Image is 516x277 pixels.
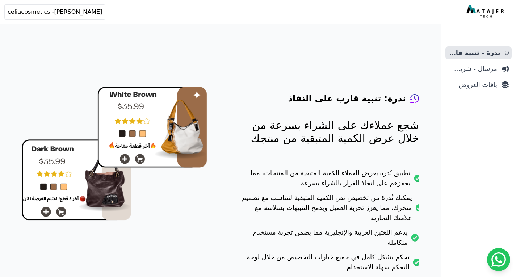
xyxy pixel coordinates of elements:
p: شجع عملاءك على الشراء بسرعة من خلال عرض الكمية المتبقية من منتجك [236,119,419,145]
li: يمكنك نُدرة من تخصيص نص الكمية المتبقية لتتناسب مع تصميم متجرك، مما يعزز تجربة العميل ويدمج التنب... [236,193,419,227]
span: مرسال - شريط دعاية [448,64,497,74]
h4: ندرة: تنبية قارب علي النفاذ [288,93,406,104]
li: تطبيق نُدرة يعرض للعملاء الكمية المتبقية من المنتجات، مما يحفزهم على اتخاذ القرار بالشراء بسرعة [236,168,419,193]
img: MatajerTech Logo [466,5,506,18]
span: ندرة - تنبية قارب علي النفاذ [448,48,500,58]
span: celiacosmetics -[PERSON_NAME] [8,8,102,16]
button: celiacosmetics -[PERSON_NAME] [4,4,105,20]
span: باقات العروض [448,80,497,90]
img: hero [22,87,207,221]
li: يدعم اللغتين العربية والإنجليزية مما يضمن تجربة مستخدم متكاملة [236,227,419,252]
li: تحكم بشكل كامل في جميع خيارات التخصيص من خلال لوحة التحكم سهلة الاستخدام [236,252,419,277]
